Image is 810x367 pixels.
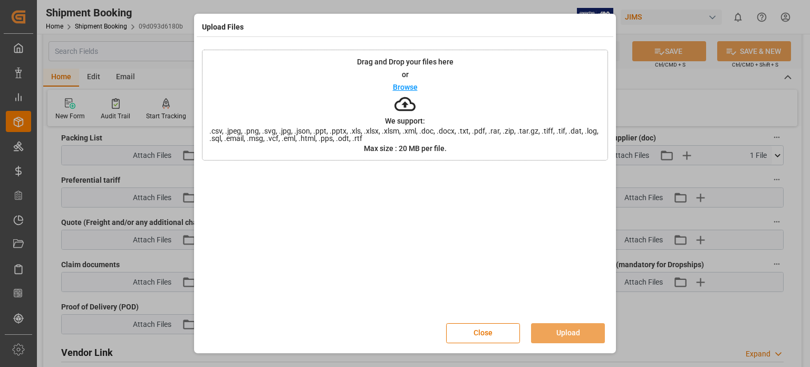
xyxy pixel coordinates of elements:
div: Drag and Drop your files hereorBrowseWe support:.csv, .jpeg, .png, .svg, .jpg, .json, .ppt, .pptx... [202,50,608,161]
h4: Upload Files [202,22,244,33]
button: Upload [531,323,605,343]
p: We support: [385,117,425,125]
p: Drag and Drop your files here [357,58,454,65]
span: .csv, .jpeg, .png, .svg, .jpg, .json, .ppt, .pptx, .xls, .xlsx, .xlsm, .xml, .doc, .docx, .txt, .... [202,127,607,142]
p: or [402,71,409,78]
button: Close [446,323,520,343]
p: Max size : 20 MB per file. [364,145,447,152]
p: Browse [393,83,418,91]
